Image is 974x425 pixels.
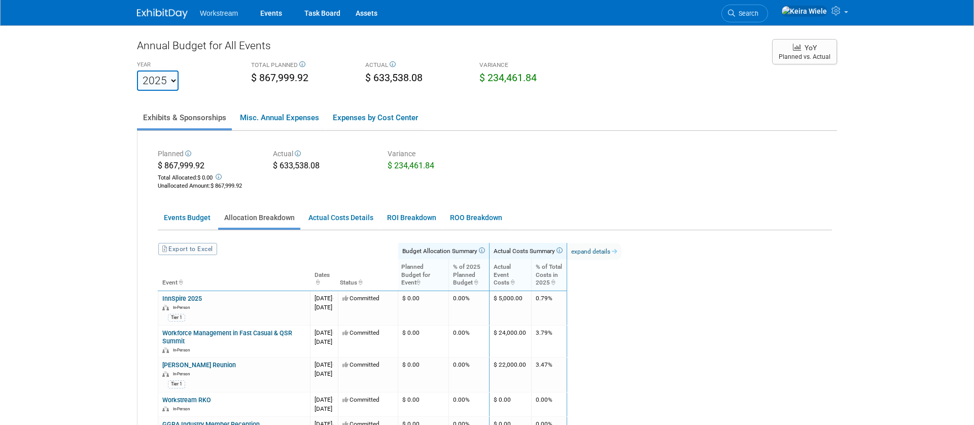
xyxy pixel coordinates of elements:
[315,295,334,302] span: [DATE]
[490,243,567,259] th: Actual Costs Summary
[332,396,334,403] span: -
[158,161,204,170] span: $ 867,999.92
[453,361,470,368] span: 0.00%
[273,149,373,160] div: Actual
[315,405,332,412] span: [DATE]
[158,172,258,182] div: Total Allocated:
[490,358,532,392] td: $ 22,000.00
[536,396,552,403] span: 0.00%
[453,295,470,302] span: 0.00%
[453,396,470,403] span: 0.00%
[158,182,258,190] div: :
[327,107,424,128] a: Expenses by Cost Center
[173,347,193,352] span: In-Person
[398,291,449,325] td: $ 0.00
[490,259,532,291] th: ActualEventCosts: activate to sort column ascending
[137,61,236,70] div: YEAR
[772,39,837,64] button: YoY Planned vs. Actual
[332,361,334,368] span: -
[218,208,300,228] a: Allocation Breakdown
[158,208,216,228] a: Events Budget
[490,326,532,358] td: $ 24,000.00
[158,149,258,160] div: Planned
[338,392,398,416] td: Committed
[490,291,532,325] td: $ 5,000.00
[200,9,238,17] span: Workstream
[536,329,552,336] span: 3.79%
[158,243,217,255] a: Export to Excel
[531,259,567,291] th: % of TotalCosts in2025: activate to sort column ascending
[310,259,338,291] th: Dates : activate to sort column ascending
[162,406,169,412] img: In-Person Event
[162,361,236,369] a: [PERSON_NAME] Reunion
[365,61,464,71] div: ACTUAL
[398,358,449,392] td: $ 0.00
[162,371,169,377] img: In-Person Event
[251,61,350,71] div: TOTAL PLANNED
[479,72,537,84] span: $ 234,461.84
[338,358,398,392] td: Committed
[338,291,398,325] td: Committed
[388,161,434,170] span: $ 234,461.84
[168,314,185,322] div: Tier 1
[162,396,211,404] a: Workstream RKO
[162,305,169,310] img: In-Person Event
[490,392,532,416] td: $ 0.00
[137,38,762,58] div: Annual Budget for All Events
[315,304,332,311] span: [DATE]
[381,208,442,228] a: ROI Breakdown
[567,259,622,291] th: : activate to sort column ascending
[162,295,202,302] a: InnSpire 2025
[449,259,490,291] th: % of 2025PlannedBudget: activate to sort column ascending
[398,243,490,259] th: Budget Allocation Summary
[315,329,334,336] span: [DATE]
[398,259,449,291] th: Planned Budget for Event : activate to sort column ascending
[173,305,193,310] span: In-Person
[332,329,334,336] span: -
[137,9,188,19] img: ExhibitDay
[398,326,449,358] td: $ 0.00
[388,149,488,160] div: Variance
[158,259,310,291] th: Event : activate to sort column ascending
[315,338,332,345] span: [DATE]
[173,406,193,411] span: In-Person
[315,370,332,377] span: [DATE]
[168,380,185,388] div: Tier 1
[315,361,334,368] span: [DATE]
[444,208,508,228] a: ROO Breakdown
[338,259,398,291] th: Status : activate to sort column ascending
[197,174,213,181] span: $ 0.00
[234,107,325,128] a: Misc. Annual Expenses
[273,160,373,173] div: $ 633,538.08
[398,392,449,416] td: $ 0.00
[479,61,578,71] div: VARIANCE
[332,295,334,302] span: -
[162,347,169,353] img: In-Person Event
[173,371,193,376] span: In-Person
[302,208,379,228] a: Actual Costs Details
[536,361,552,368] span: 3.47%
[162,329,292,345] a: Workforce Management in Fast Casual & QSR Summit
[805,44,817,52] span: YoY
[781,6,827,17] img: Keira Wiele
[315,396,334,403] span: [DATE]
[137,107,232,128] a: Exhibits & Sponsorships
[211,183,242,189] span: $ 867,999.92
[735,10,758,17] span: Search
[158,183,209,189] span: Unallocated Amount
[338,326,398,358] td: Committed
[453,329,470,336] span: 0.00%
[365,72,423,84] span: $ 633,538.08
[721,5,768,22] a: Search
[567,243,621,260] a: expand details
[251,72,308,84] span: $ 867,999.92
[536,295,552,302] span: 0.79%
